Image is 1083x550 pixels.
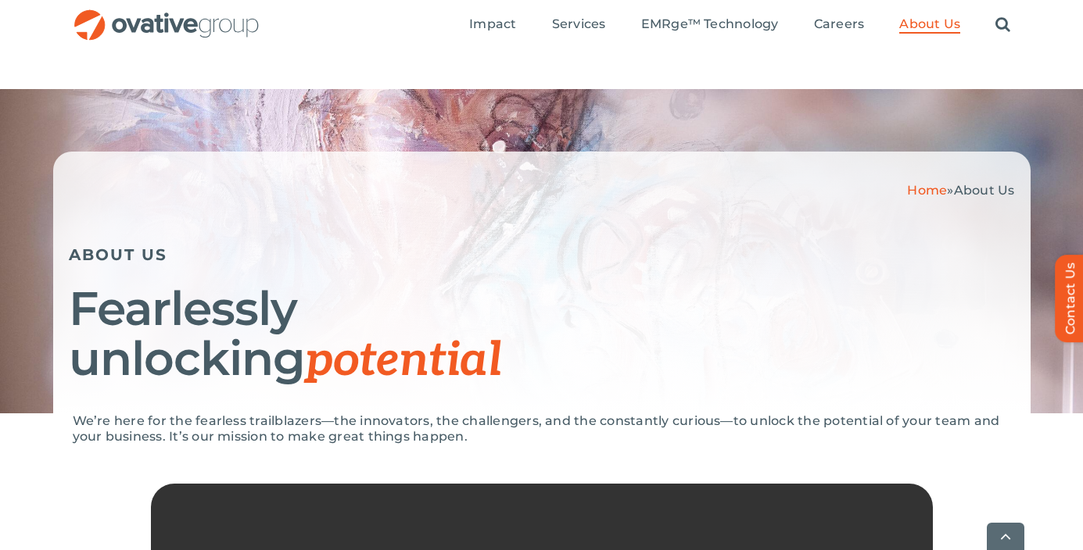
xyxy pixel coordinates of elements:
[552,16,606,34] a: Services
[995,16,1010,34] a: Search
[907,183,1014,198] span: »
[305,333,501,389] span: potential
[469,16,516,34] a: Impact
[814,16,865,32] span: Careers
[899,16,960,32] span: About Us
[469,16,516,32] span: Impact
[552,16,606,32] span: Services
[814,16,865,34] a: Careers
[954,183,1015,198] span: About Us
[907,183,947,198] a: Home
[73,413,1011,445] p: We’re here for the fearless trailblazers—the innovators, the challengers, and the constantly curi...
[641,16,779,32] span: EMRge™ Technology
[641,16,779,34] a: EMRge™ Technology
[69,284,1015,386] h1: Fearlessly unlocking
[73,8,260,23] a: OG_Full_horizontal_RGB
[69,245,1015,264] h5: ABOUT US
[899,16,960,34] a: About Us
